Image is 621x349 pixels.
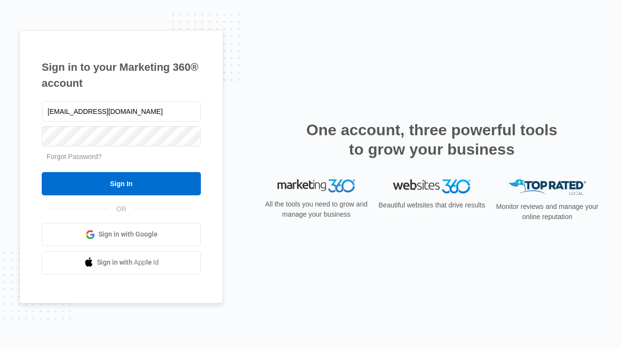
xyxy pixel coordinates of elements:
[393,179,471,193] img: Websites 360
[42,101,201,122] input: Email
[47,153,102,160] a: Forgot Password?
[303,120,560,159] h2: One account, three powerful tools to grow your business
[42,251,201,274] a: Sign in with Apple Id
[42,172,201,195] input: Sign In
[493,202,602,222] p: Monitor reviews and manage your online reputation
[42,59,201,91] h1: Sign in to your Marketing 360® account
[97,257,159,268] span: Sign in with Apple Id
[42,223,201,246] a: Sign in with Google
[262,199,371,220] p: All the tools you need to grow and manage your business
[278,179,355,193] img: Marketing 360
[377,200,486,210] p: Beautiful websites that drive results
[98,229,158,239] span: Sign in with Google
[508,179,586,195] img: Top Rated Local
[110,204,133,214] span: OR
